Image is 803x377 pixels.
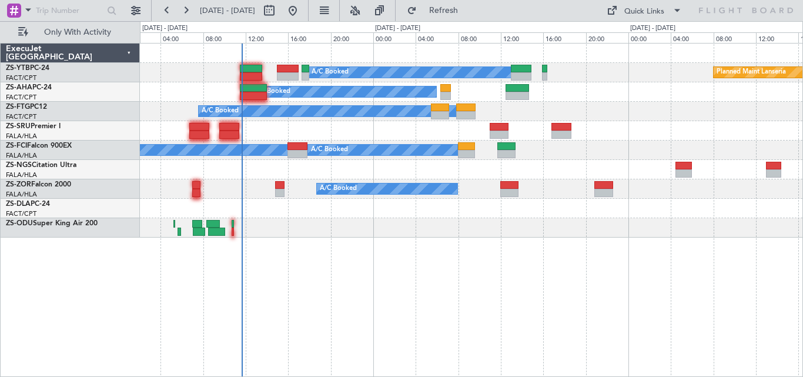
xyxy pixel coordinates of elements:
div: 04:00 [671,32,713,43]
div: [DATE] - [DATE] [142,24,188,34]
a: ZS-FCIFalcon 900EX [6,142,72,149]
div: Quick Links [624,6,664,18]
a: FALA/HLA [6,171,37,179]
a: FACT/CPT [6,74,36,82]
div: 08:00 [459,32,501,43]
div: 00:00 [373,32,416,43]
a: FACT/CPT [6,112,36,121]
div: [DATE] - [DATE] [630,24,675,34]
div: 12:00 [246,32,288,43]
a: ZS-AHAPC-24 [6,84,52,91]
div: 16:00 [543,32,585,43]
span: Refresh [419,6,469,15]
span: ZS-ZOR [6,181,31,188]
div: 08:00 [714,32,756,43]
span: ZS-FCI [6,142,27,149]
a: ZS-ZORFalcon 2000 [6,181,71,188]
button: Only With Activity [13,23,128,42]
span: ZS-ODU [6,220,33,227]
div: A/C Booked [312,64,349,81]
a: ZS-FTGPC12 [6,104,47,111]
span: Only With Activity [31,28,124,36]
div: A/C Booked [311,141,348,159]
div: 16:00 [288,32,330,43]
div: 04:00 [416,32,458,43]
span: ZS-SRU [6,123,31,130]
div: 04:00 [160,32,203,43]
a: ZS-DLAPC-24 [6,201,50,208]
div: 12:00 [501,32,543,43]
span: ZS-NGS [6,162,32,169]
a: FALA/HLA [6,190,37,199]
div: A/C Booked [253,83,290,101]
div: 08:00 [203,32,246,43]
a: FALA/HLA [6,132,37,141]
input: Trip Number [36,2,103,19]
button: Refresh [401,1,472,20]
a: FACT/CPT [6,209,36,218]
span: ZS-FTG [6,104,30,111]
div: 12:00 [756,32,798,43]
a: FALA/HLA [6,151,37,160]
a: ZS-SRUPremier I [6,123,61,130]
a: ZS-ODUSuper King Air 200 [6,220,98,227]
div: Planned Maint Lanseria [717,64,786,81]
div: [DATE] - [DATE] [375,24,420,34]
div: A/C Booked [202,102,239,120]
span: ZS-YTB [6,65,30,72]
button: Quick Links [601,1,688,20]
span: ZS-AHA [6,84,32,91]
a: ZS-NGSCitation Ultra [6,162,76,169]
div: 20:00 [331,32,373,43]
div: 00:00 [628,32,671,43]
a: FACT/CPT [6,93,36,102]
span: [DATE] - [DATE] [200,5,255,16]
div: 20:00 [586,32,628,43]
a: ZS-YTBPC-24 [6,65,49,72]
span: ZS-DLA [6,201,31,208]
div: A/C Booked [320,180,357,198]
